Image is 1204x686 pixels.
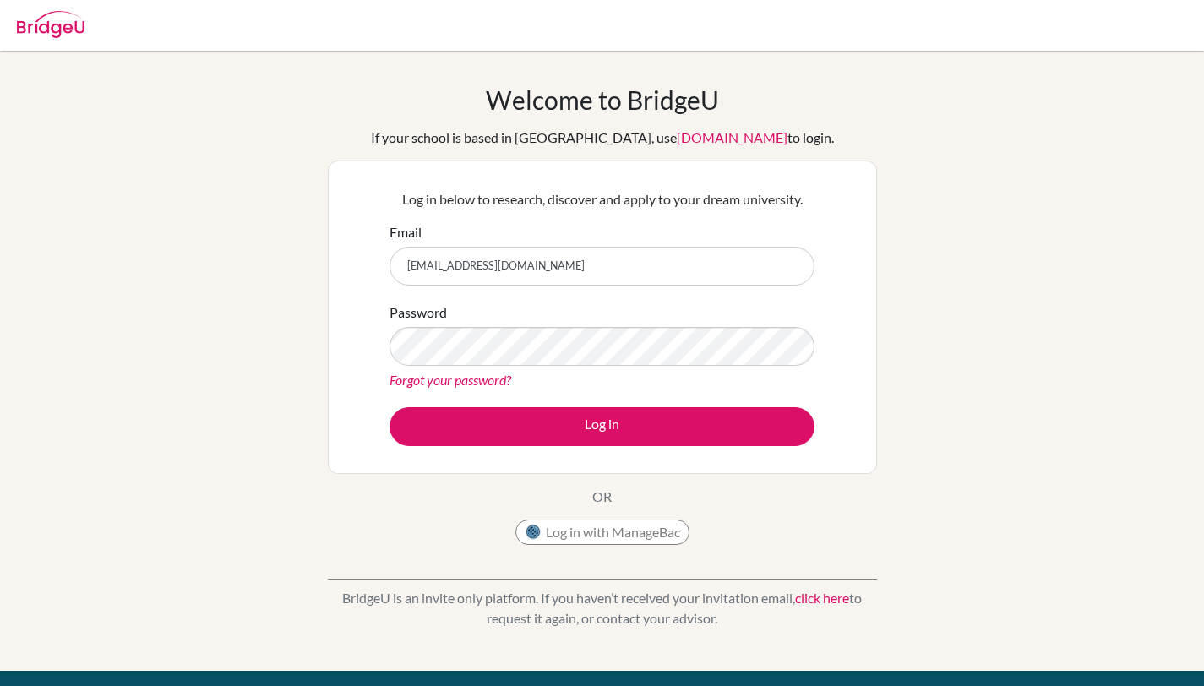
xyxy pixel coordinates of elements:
a: click here [795,590,849,606]
label: Email [390,222,422,242]
p: Log in below to research, discover and apply to your dream university. [390,189,814,210]
label: Password [390,302,447,323]
a: [DOMAIN_NAME] [677,129,787,145]
p: OR [592,487,612,507]
div: If your school is based in [GEOGRAPHIC_DATA], use to login. [371,128,834,148]
h1: Welcome to BridgeU [486,84,719,115]
a: Forgot your password? [390,372,511,388]
button: Log in with ManageBac [515,520,689,545]
img: Bridge-U [17,11,84,38]
p: BridgeU is an invite only platform. If you haven’t received your invitation email, to request it ... [328,588,877,629]
button: Log in [390,407,814,446]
